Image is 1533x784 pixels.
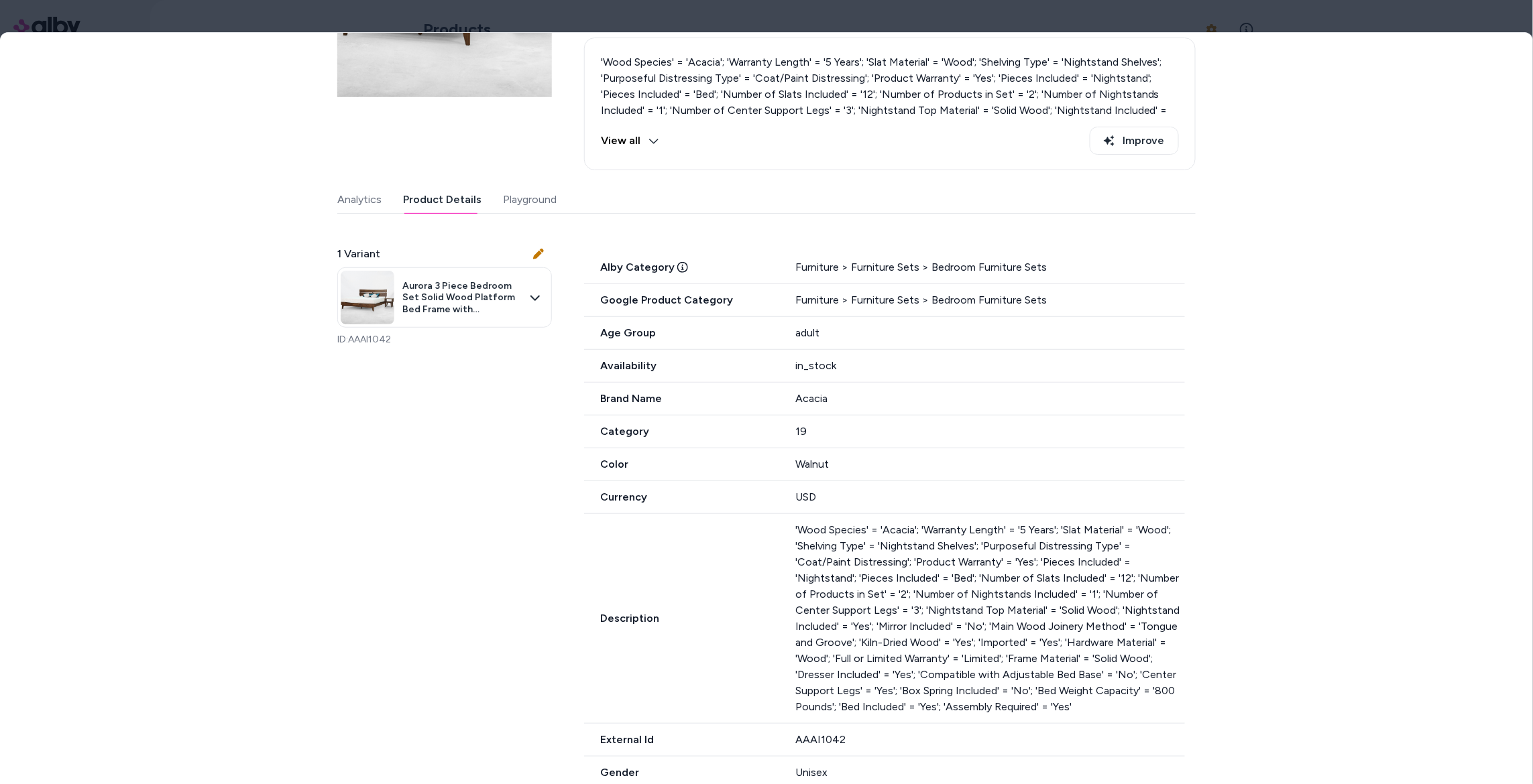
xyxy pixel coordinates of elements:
[402,280,522,316] span: Aurora 3 Piece Bedroom Set Solid Wood Platform Bed Frame with Headboard and Nightstand
[795,325,1185,341] div: adult
[584,732,779,748] span: External Id
[1090,127,1179,155] button: Improve
[795,489,1185,505] div: USD
[584,456,779,472] span: Color
[795,456,1185,472] div: Walnut
[795,522,1185,715] p: 'Wood Species' = 'Acacia'; 'Warranty Length' = '5 Years'; 'Slat Material' = 'Wood'; 'Shelving Typ...
[337,186,382,213] button: Analytics
[795,292,1185,308] div: Furniture > Furniture Sets > Bedroom Furniture Sets
[337,267,552,328] button: Aurora 3 Piece Bedroom Set Solid Wood Platform Bed Frame with Headboard and Nightstand
[584,325,779,341] span: Age Group
[341,271,394,324] img: .jpg
[584,423,779,440] span: Category
[584,391,779,407] span: Brand Name
[337,333,552,346] p: ID: AAAI1042
[795,391,1185,407] div: Acacia
[795,259,1185,275] div: Furniture > Furniture Sets > Bedroom Furniture Sets
[584,292,779,308] span: Google Product Category
[584,610,779,627] span: Description
[795,765,1185,781] div: Unisex
[584,489,779,505] span: Currency
[503,186,557,213] button: Playground
[584,358,779,374] span: Availability
[601,127,659,155] button: View all
[795,358,1185,374] div: in_stock
[601,54,1179,183] p: 'Wood Species' = 'Acacia'; 'Warranty Length' = '5 Years'; 'Slat Material' = 'Wood'; 'Shelving Typ...
[337,246,380,262] span: 1 Variant
[795,732,1185,748] div: AAAI1042
[795,423,1185,440] div: 19
[403,186,481,213] button: Product Details
[584,259,779,275] span: Alby Category
[584,765,779,781] span: Gender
